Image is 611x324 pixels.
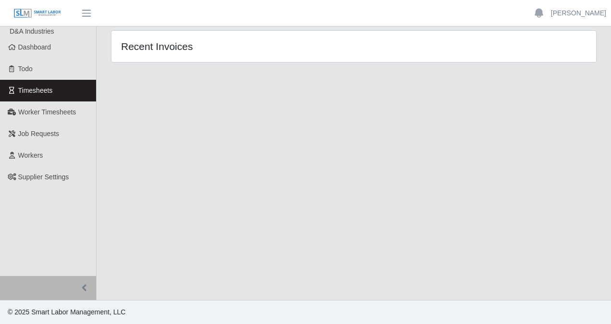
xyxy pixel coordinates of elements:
span: Todo [18,65,33,73]
span: Workers [18,151,43,159]
span: D&A Industries [10,27,54,35]
span: Timesheets [18,87,53,94]
span: Job Requests [18,130,60,137]
a: [PERSON_NAME] [551,8,606,18]
span: © 2025 Smart Labor Management, LLC [8,308,125,316]
span: Worker Timesheets [18,108,76,116]
span: Dashboard [18,43,51,51]
span: Supplier Settings [18,173,69,181]
h4: Recent Invoices [121,40,306,52]
img: SLM Logo [13,8,61,19]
